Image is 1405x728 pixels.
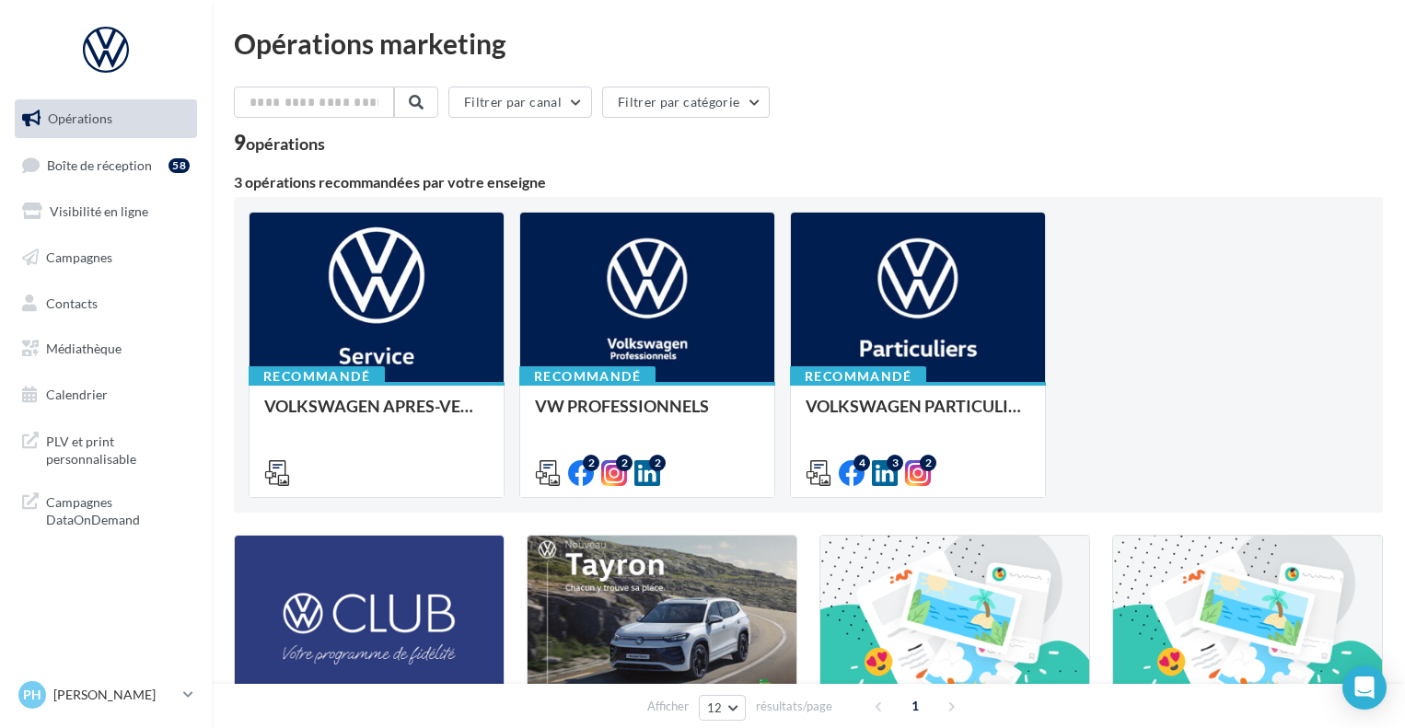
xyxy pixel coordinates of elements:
div: Recommandé [790,366,926,387]
span: Opérations [48,110,112,126]
span: 1 [900,691,930,721]
div: 2 [583,455,599,471]
span: résultats/page [756,698,832,715]
button: Filtrer par catégorie [602,87,770,118]
div: 2 [920,455,936,471]
span: Campagnes DataOnDemand [46,490,190,529]
div: VOLKSWAGEN PARTICULIER [806,397,1030,433]
div: opérations [246,135,325,152]
a: PH [PERSON_NAME] [15,677,197,712]
span: Contacts [46,295,98,310]
a: Visibilité en ligne [11,192,201,231]
div: 58 [168,158,190,173]
div: VW PROFESSIONNELS [535,397,760,433]
a: Médiathèque [11,329,201,368]
span: Boîte de réception [47,156,152,172]
div: 9 [234,133,325,153]
span: Calendrier [46,387,108,402]
a: Calendrier [11,376,201,414]
a: Campagnes [11,238,201,277]
span: Afficher [647,698,689,715]
div: Recommandé [249,366,385,387]
div: 2 [616,455,633,471]
span: Visibilité en ligne [50,203,148,219]
p: [PERSON_NAME] [53,686,176,704]
a: Boîte de réception58 [11,145,201,185]
div: 4 [853,455,870,471]
span: Campagnes [46,249,112,265]
button: Filtrer par canal [448,87,592,118]
div: VOLKSWAGEN APRES-VENTE [264,397,489,415]
a: Opérations [11,99,201,138]
span: Médiathèque [46,341,122,356]
div: 2 [649,455,666,471]
span: 12 [707,700,723,715]
div: 3 opérations recommandées par votre enseigne [234,175,1383,190]
a: Contacts [11,284,201,323]
div: Opérations marketing [234,29,1383,57]
button: 12 [699,695,746,721]
a: PLV et print personnalisable [11,422,201,476]
div: 3 [887,455,903,471]
div: Recommandé [519,366,656,387]
span: PLV et print personnalisable [46,429,190,468]
span: PH [23,686,41,704]
a: Campagnes DataOnDemand [11,482,201,537]
div: Open Intercom Messenger [1342,665,1387,710]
